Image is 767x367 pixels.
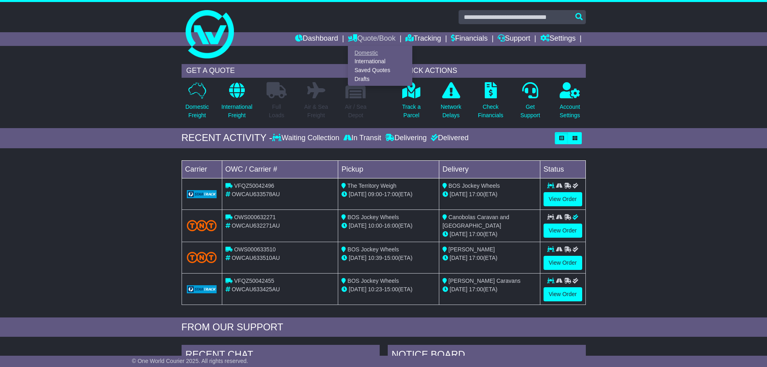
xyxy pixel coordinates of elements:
div: (ETA) [442,190,537,199]
span: 10:39 [368,255,382,261]
div: Waiting Collection [272,134,341,143]
span: OWCAU633425AU [232,286,280,292]
div: Delivered [429,134,469,143]
span: VFQZ50042455 [234,278,274,284]
span: [DATE] [349,286,366,292]
span: BOS Jockey Wheels [347,214,399,220]
span: OWS000632271 [234,214,276,220]
span: [DATE] [450,286,467,292]
p: Domestic Freight [185,103,209,120]
div: QUICK ACTIONS [396,64,586,78]
span: [DATE] [450,255,467,261]
div: RECENT ACTIVITY - [182,132,273,144]
img: TNT_Domestic.png [187,252,217,263]
a: View Order [544,287,582,301]
div: In Transit [341,134,383,143]
a: CheckFinancials [478,82,504,124]
span: OWCAU633510AU [232,255,280,261]
div: - (ETA) [341,254,436,262]
a: International [348,57,412,66]
div: - (ETA) [341,190,436,199]
p: Track a Parcel [402,103,421,120]
span: 10:00 [368,222,382,229]
div: (ETA) [442,254,537,262]
a: Track aParcel [402,82,421,124]
span: Canobolas Caravan and [GEOGRAPHIC_DATA] [442,214,509,229]
span: OWCAU633578AU [232,191,280,197]
td: Status [540,160,585,178]
p: Account Settings [560,103,580,120]
td: OWC / Carrier # [222,160,338,178]
div: NOTICE BOARD [388,345,586,367]
span: BOS Jockey Wheels [347,246,399,253]
span: 17:00 [469,255,483,261]
span: VFQZ50042496 [234,182,274,189]
p: Network Delays [440,103,461,120]
span: 16:00 [384,222,398,229]
span: 17:00 [469,191,483,197]
td: Delivery [439,160,540,178]
a: Financials [451,32,488,46]
a: Tracking [405,32,441,46]
img: GetCarrierServiceLogo [187,190,217,198]
span: [DATE] [450,231,467,237]
span: BOS Jockey Wheels [347,278,399,284]
span: © One World Courier 2025. All rights reserved. [132,358,248,364]
span: 15:00 [384,255,398,261]
a: View Order [544,192,582,206]
div: - (ETA) [341,222,436,230]
span: 10:23 [368,286,382,292]
span: 09:00 [368,191,382,197]
a: Dashboard [295,32,338,46]
div: (ETA) [442,230,537,238]
span: 15:00 [384,286,398,292]
a: Quote/Book [348,32,395,46]
a: AccountSettings [559,82,581,124]
span: BOS Jockey Wheels [449,182,500,189]
span: OWCAU632271AU [232,222,280,229]
p: Air & Sea Freight [304,103,328,120]
span: [DATE] [349,191,366,197]
p: Full Loads [267,103,287,120]
span: 17:00 [384,191,398,197]
div: Quote/Book [348,46,412,86]
div: FROM OUR SUPPORT [182,321,586,333]
span: [DATE] [450,191,467,197]
span: OWS000633510 [234,246,276,253]
a: GetSupport [520,82,540,124]
span: [PERSON_NAME] Caravans [449,278,521,284]
td: Carrier [182,160,222,178]
span: The Territory Weigh [347,182,397,189]
p: International Freight [221,103,252,120]
a: Drafts [348,75,412,83]
p: Get Support [520,103,540,120]
p: Check Financials [478,103,503,120]
a: DomesticFreight [185,82,209,124]
div: (ETA) [442,285,537,294]
img: GetCarrierServiceLogo [187,285,217,293]
a: Domestic [348,48,412,57]
p: Air / Sea Depot [345,103,367,120]
a: View Order [544,256,582,270]
a: Settings [540,32,576,46]
div: RECENT CHAT [182,345,380,367]
a: Support [498,32,530,46]
a: View Order [544,224,582,238]
a: Saved Quotes [348,66,412,75]
div: - (ETA) [341,285,436,294]
a: InternationalFreight [221,82,253,124]
img: TNT_Domestic.png [187,220,217,231]
span: [PERSON_NAME] [449,246,495,253]
div: GET A QUOTE [182,64,372,78]
span: [DATE] [349,222,366,229]
td: Pickup [338,160,439,178]
span: 17:00 [469,231,483,237]
span: 17:00 [469,286,483,292]
a: NetworkDelays [440,82,461,124]
div: Delivering [383,134,429,143]
span: [DATE] [349,255,366,261]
